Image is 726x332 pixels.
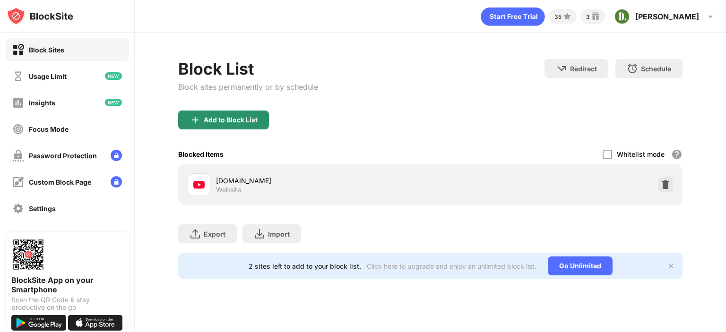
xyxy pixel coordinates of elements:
[635,12,699,21] div: [PERSON_NAME]
[570,65,597,73] div: Redirect
[249,262,361,270] div: 2 sites left to add to your block list.
[12,150,24,162] img: password-protection-off.svg
[12,44,24,56] img: block-on.svg
[481,7,545,26] div: animation
[590,11,601,22] img: reward-small.svg
[667,262,675,270] img: x-button.svg
[367,262,536,270] div: Click here to upgrade and enjoy an unlimited block list.
[29,72,67,80] div: Usage Limit
[29,99,55,107] div: Insights
[204,230,225,238] div: Export
[178,59,318,78] div: Block List
[12,70,24,82] img: time-usage-off.svg
[617,150,665,158] div: Whitelist mode
[29,178,91,186] div: Custom Block Page
[586,13,590,20] div: 3
[29,46,64,54] div: Block Sites
[12,203,24,214] img: settings-off.svg
[178,150,224,158] div: Blocked Items
[562,11,573,22] img: points-small.svg
[68,315,123,331] img: download-on-the-app-store.svg
[12,123,24,135] img: focus-off.svg
[641,65,671,73] div: Schedule
[12,176,24,188] img: customize-block-page-off.svg
[12,97,24,109] img: insights-off.svg
[29,152,97,160] div: Password Protection
[7,7,73,26] img: logo-blocksite.svg
[204,116,258,124] div: Add to Block List
[11,315,66,331] img: get-it-on-google-play.svg
[178,82,318,92] div: Block sites permanently or by schedule
[111,176,122,187] img: lock-menu.svg
[11,238,45,272] img: options-page-qr-code.png
[11,296,123,311] div: Scan the QR Code & stay productive on the go
[268,230,290,238] div: Import
[548,256,613,275] div: Go Unlimited
[193,179,205,190] img: favicons
[105,72,122,80] img: new-icon.svg
[216,176,430,186] div: [DOMAIN_NAME]
[216,186,241,194] div: Website
[554,13,562,20] div: 35
[11,275,123,294] div: BlockSite App on your Smartphone
[111,150,122,161] img: lock-menu.svg
[614,9,630,24] img: ACg8ocIwLFnN7zpzykUbDHIQo6bjoZP8VZwCLbfbdQqjivs_VQ=s96-c
[29,125,69,133] div: Focus Mode
[29,204,56,213] div: Settings
[105,99,122,106] img: new-icon.svg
